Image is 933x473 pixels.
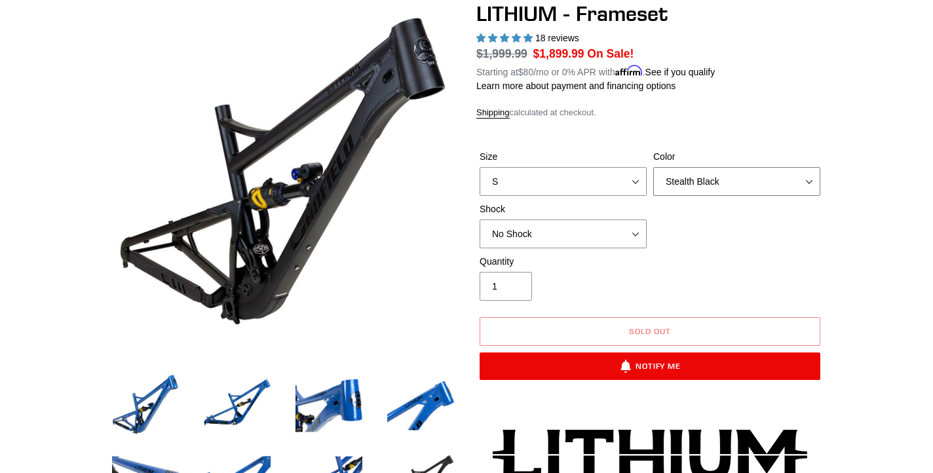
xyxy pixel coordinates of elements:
a: Learn more about payment and financing options [476,81,676,91]
label: Quantity [480,255,647,269]
img: Load image into Gallery viewer, LITHIUM - Frameset [385,369,457,442]
span: On Sale! [587,45,634,62]
h1: LITHIUM - Frameset [476,1,824,26]
a: Shipping [476,107,510,119]
img: Load image into Gallery viewer, LITHIUM - Frameset [201,369,273,442]
label: Color [653,150,820,164]
span: $80 [518,67,533,77]
button: Notify Me [480,352,820,380]
span: Affirm [615,65,643,76]
label: Shock [480,202,647,216]
p: Starting at /mo or 0% APR with . [476,62,715,79]
img: Load image into Gallery viewer, LITHIUM - Frameset [109,369,181,442]
span: $1,999.99 [476,47,527,60]
span: $1,899.99 [533,47,584,60]
span: 18 reviews [535,33,579,43]
button: Sold out [480,317,820,346]
div: calculated at checkout. [476,106,824,119]
img: Load image into Gallery viewer, LITHIUM - Frameset [293,369,365,442]
span: 5.00 stars [476,33,535,43]
a: See if you qualify - Learn more about Affirm Financing (opens in modal) [645,67,715,77]
label: Size [480,150,647,164]
span: Sold out [629,326,671,336]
